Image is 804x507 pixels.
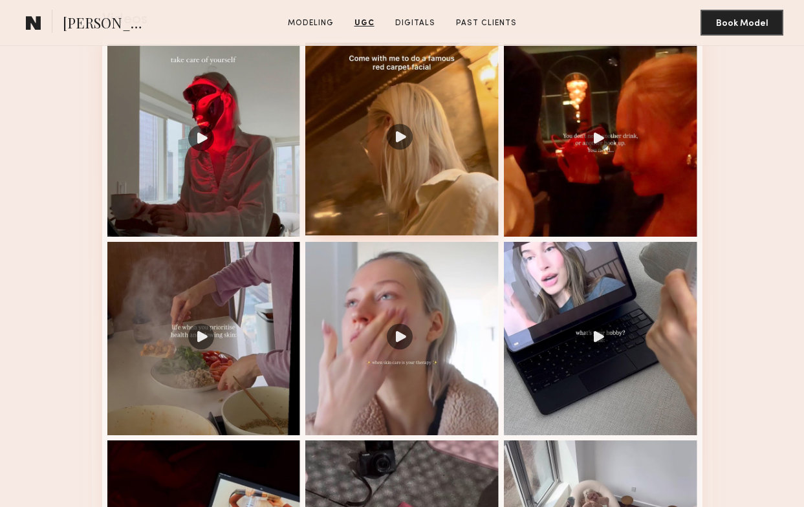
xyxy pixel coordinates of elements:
a: UGC [349,17,380,29]
a: Modeling [283,17,339,29]
a: Digitals [390,17,440,29]
button: Book Model [701,10,783,36]
a: Book Model [701,17,783,28]
a: Past Clients [451,17,522,29]
span: [PERSON_NAME] [63,13,153,36]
